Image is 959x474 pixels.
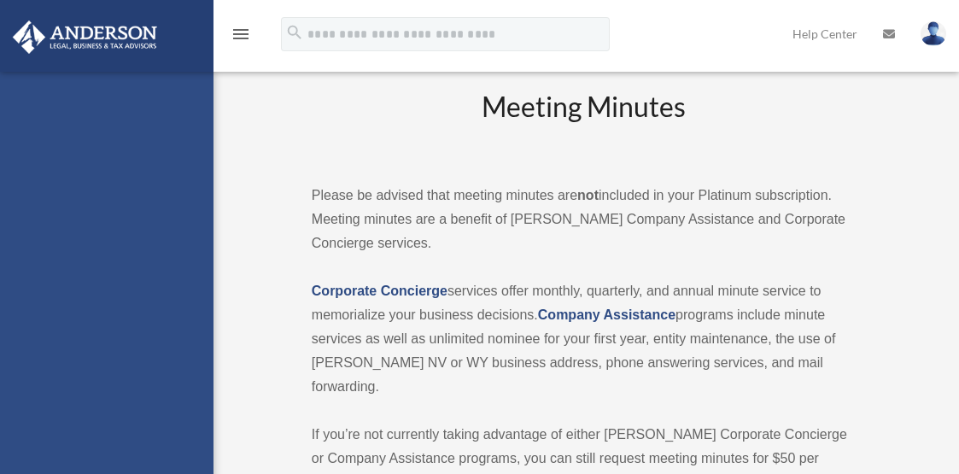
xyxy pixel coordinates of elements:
[312,88,857,159] h2: Meeting Minutes
[312,279,857,399] p: services offer monthly, quarterly, and annual minute service to memorialize your business decisio...
[312,284,447,298] a: Corporate Concierge
[538,307,675,322] a: Company Assistance
[285,23,304,42] i: search
[231,24,251,44] i: menu
[231,30,251,44] a: menu
[8,20,162,54] img: Anderson Advisors Platinum Portal
[921,21,946,46] img: User Pic
[577,188,599,202] strong: not
[312,184,857,255] p: Please be advised that meeting minutes are included in your Platinum subscription. Meeting minute...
